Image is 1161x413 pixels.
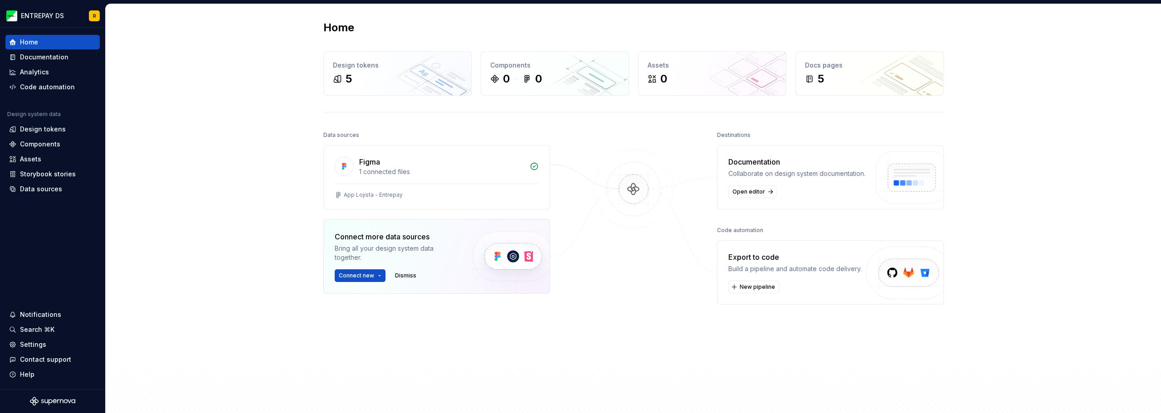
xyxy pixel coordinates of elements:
button: Search ⌘K [5,322,100,337]
button: ENTREPAY DSR [2,6,103,25]
button: New pipeline [728,281,779,293]
div: Assets [20,155,41,164]
div: 5 [818,72,824,86]
span: Connect new [339,272,374,279]
div: ENTREPAY DS [21,11,64,20]
div: Export to code [728,252,862,262]
div: Home [20,38,38,47]
div: Destinations [717,129,751,141]
svg: Supernova Logo [30,397,75,406]
button: Dismiss [391,269,420,282]
div: 5 [346,72,352,86]
div: Help [20,370,34,379]
div: Assets [648,61,777,70]
div: Components [20,140,60,149]
div: Code automation [717,224,763,237]
div: 0 [503,72,510,86]
button: Notifications [5,307,100,322]
div: Design tokens [20,125,66,134]
div: Design tokens [333,61,462,70]
div: Docs pages [805,61,934,70]
button: Help [5,367,100,382]
a: Assets0 [638,51,786,96]
a: Code automation [5,80,100,94]
div: Analytics [20,68,49,77]
h2: Home [323,20,354,35]
div: Documentation [728,156,865,167]
div: Data sources [323,129,359,141]
div: Search ⌘K [20,325,54,334]
div: Collaborate on design system documentation. [728,169,865,178]
img: bf57eda1-e70d-405f-8799-6995c3035d87.png [6,10,17,21]
div: Notifications [20,310,61,319]
button: Connect new [335,269,385,282]
div: Components [490,61,620,70]
a: Settings [5,337,100,352]
div: Settings [20,340,46,349]
div: Contact support [20,355,71,364]
button: Contact support [5,352,100,367]
a: Docs pages5 [795,51,944,96]
div: Bring all your design system data together. [335,244,457,262]
a: Home [5,35,100,49]
span: Open editor [732,188,765,195]
div: Build a pipeline and automate code delivery. [728,264,862,273]
a: Open editor [728,185,776,198]
a: Components [5,137,100,151]
div: Code automation [20,83,75,92]
a: Analytics [5,65,100,79]
div: App Lojista - Entrepay [344,191,403,199]
div: Figma [359,156,380,167]
a: Design tokens5 [323,51,472,96]
div: 1 connected files [359,167,524,176]
div: Storybook stories [20,170,76,179]
div: 0 [660,72,667,86]
div: Documentation [20,53,68,62]
div: Connect more data sources [335,231,457,242]
a: Documentation [5,50,100,64]
a: Assets [5,152,100,166]
a: Storybook stories [5,167,100,181]
div: R [93,12,96,19]
div: Design system data [7,111,61,118]
span: New pipeline [740,283,775,291]
a: Design tokens [5,122,100,136]
a: Components00 [481,51,629,96]
span: Dismiss [395,272,416,279]
div: Data sources [20,185,62,194]
div: 0 [535,72,542,86]
a: Figma1 connected filesApp Lojista - Entrepay [323,145,550,210]
a: Data sources [5,182,100,196]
